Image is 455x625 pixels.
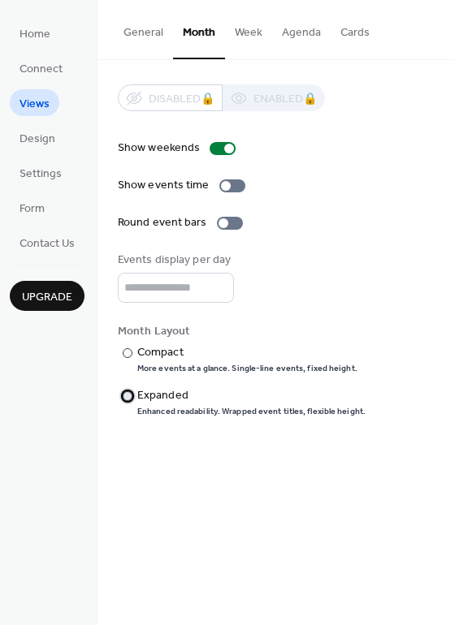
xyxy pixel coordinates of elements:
a: Contact Us [10,229,84,256]
div: Enhanced readability. Wrapped event titles, flexible height. [137,406,366,417]
span: Contact Us [19,235,75,252]
div: Show weekends [118,140,200,157]
div: Compact [137,344,354,361]
div: Show events time [118,177,210,194]
button: Upgrade [10,281,84,311]
span: Home [19,26,50,43]
a: Design [10,124,65,151]
a: Views [10,89,59,116]
span: Settings [19,166,62,183]
a: Home [10,19,60,46]
div: Month Layout [118,323,431,340]
a: Connect [10,54,72,81]
div: Round event bars [118,214,207,231]
a: Form [10,194,54,221]
span: Design [19,131,55,148]
div: Events display per day [118,252,231,269]
a: Settings [10,159,71,186]
span: Connect [19,61,63,78]
div: Expanded [137,387,362,404]
span: Views [19,96,50,113]
span: Upgrade [22,289,72,306]
span: Form [19,200,45,218]
div: More events at a glance. Single-line events, fixed height. [137,363,357,374]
